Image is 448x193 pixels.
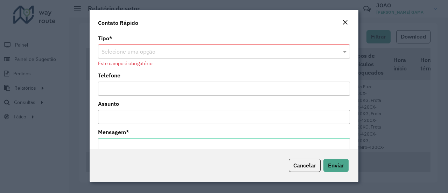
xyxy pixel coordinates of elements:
[342,20,348,25] em: Fechar
[289,159,321,172] button: Cancelar
[293,162,316,169] span: Cancelar
[98,60,153,67] formly-validation-message: Este campo é obrigatório
[323,159,349,172] button: Enviar
[340,18,350,27] button: Close
[98,34,112,42] label: Tipo
[98,19,138,27] h4: Contato Rápido
[328,162,344,169] span: Enviar
[98,71,120,80] label: Telefone
[98,99,119,108] label: Assunto
[98,128,129,136] label: Mensagem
